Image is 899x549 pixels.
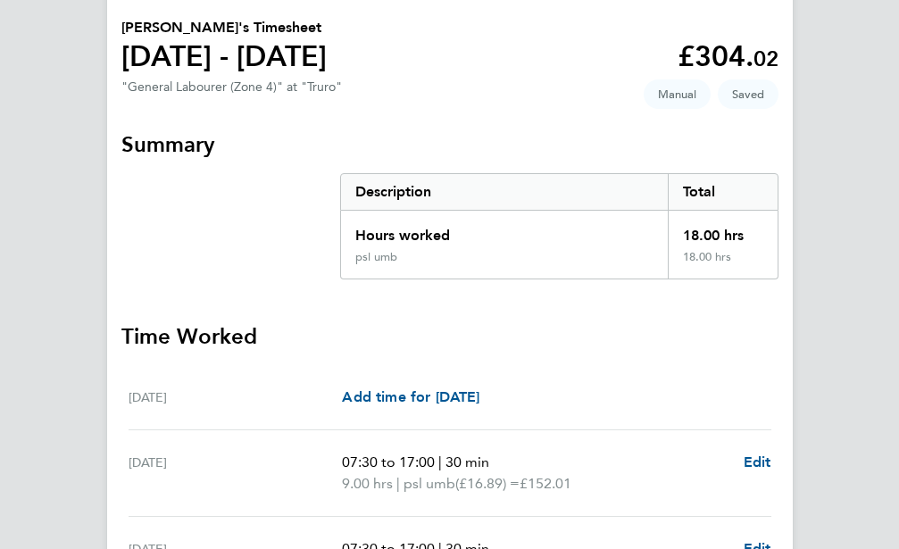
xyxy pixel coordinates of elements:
span: | [396,475,400,492]
div: Total [668,174,777,210]
app-decimal: £304. [678,39,778,73]
a: Add time for [DATE] [342,387,479,408]
span: psl umb [404,473,455,495]
div: 18.00 hrs [668,250,777,279]
div: Description [341,174,669,210]
span: Add time for [DATE] [342,388,479,405]
span: This timesheet was manually created. [644,79,711,109]
div: Hours worked [341,211,669,250]
span: 30 min [445,453,489,470]
span: 02 [753,46,778,71]
h1: [DATE] - [DATE] [121,38,327,74]
h2: [PERSON_NAME]'s Timesheet [121,17,327,38]
h3: Summary [121,130,778,159]
div: psl umb [355,250,397,264]
div: "General Labourer (Zone 4)" at "Truro" [121,79,342,95]
h3: Time Worked [121,322,778,351]
span: This timesheet is Saved. [718,79,778,109]
span: £152.01 [520,475,571,492]
span: 07:30 to 17:00 [342,453,435,470]
span: Edit [744,453,771,470]
div: [DATE] [129,387,343,408]
div: Summary [340,173,778,279]
span: | [438,453,442,470]
div: 18.00 hrs [668,211,777,250]
span: (£16.89) = [455,475,520,492]
span: 9.00 hrs [342,475,393,492]
a: Edit [744,452,771,473]
div: [DATE] [129,452,343,495]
